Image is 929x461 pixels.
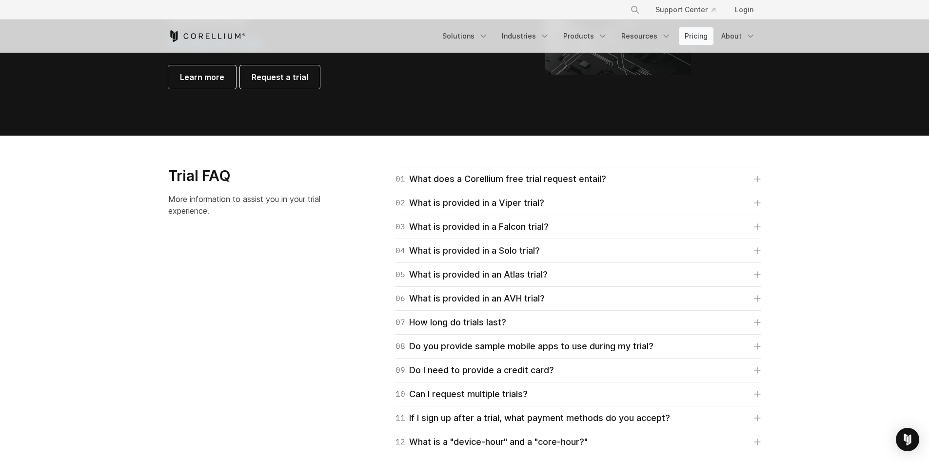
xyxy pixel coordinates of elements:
[395,268,405,281] span: 05
[252,71,308,83] span: Request a trial
[395,292,761,305] a: 06What is provided in an AVH trial?
[395,292,545,305] div: What is provided in an AVH trial?
[395,316,761,329] a: 07How long do trials last?
[395,387,528,401] div: Can I request multiple trials?
[395,268,548,281] div: What is provided in an Atlas trial?
[395,172,761,186] a: 01What does a Corellium free trial request entail?
[240,65,320,89] a: Request a trial
[395,316,506,329] div: How long do trials last?
[395,172,405,186] span: 01
[168,30,246,42] a: Corellium Home
[557,27,613,45] a: Products
[395,244,540,258] div: What is provided in a Solo trial?
[180,71,224,83] span: Learn more
[896,428,919,451] div: Open Intercom Messenger
[395,220,405,234] span: 03
[395,244,761,258] a: 04What is provided in a Solo trial?
[395,340,761,353] a: 08Do you provide sample mobile apps to use during my trial?
[395,196,544,210] div: What is provided in a Viper trial?
[168,167,339,185] h3: Trial FAQ
[395,363,761,377] a: 09Do I need to provide a credit card?
[395,411,761,425] a: 11If I sign up after a trial, what payment methods do you accept?
[395,411,670,425] div: If I sign up after a trial, what payment methods do you accept?
[395,340,405,353] span: 08
[436,27,494,45] a: Solutions
[395,340,653,353] div: Do you provide sample mobile apps to use during my trial?
[496,27,555,45] a: Industries
[626,1,644,19] button: Search
[727,1,761,19] a: Login
[395,435,588,449] div: What is a "device-hour" and a "core-hour?"
[679,27,713,45] a: Pricing
[615,27,677,45] a: Resources
[168,65,236,89] a: Learn more
[618,1,761,19] div: Navigation Menu
[395,387,761,401] a: 10Can I request multiple trials?
[395,363,554,377] div: Do I need to provide a credit card?
[395,435,405,449] span: 12
[395,268,761,281] a: 05What is provided in an Atlas trial?
[395,172,606,186] div: What does a Corellium free trial request entail?
[395,387,405,401] span: 10
[395,363,405,377] span: 09
[395,292,405,305] span: 06
[648,1,723,19] a: Support Center
[395,244,405,258] span: 04
[395,196,761,210] a: 02What is provided in a Viper trial?
[395,316,405,329] span: 07
[395,220,761,234] a: 03What is provided in a Falcon trial?
[395,411,405,425] span: 11
[395,196,405,210] span: 02
[715,27,761,45] a: About
[395,435,761,449] a: 12What is a "device-hour" and a "core-hour?"
[168,193,339,217] p: More information to assist you in your trial experience.
[436,27,761,45] div: Navigation Menu
[395,220,549,234] div: What is provided in a Falcon trial?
